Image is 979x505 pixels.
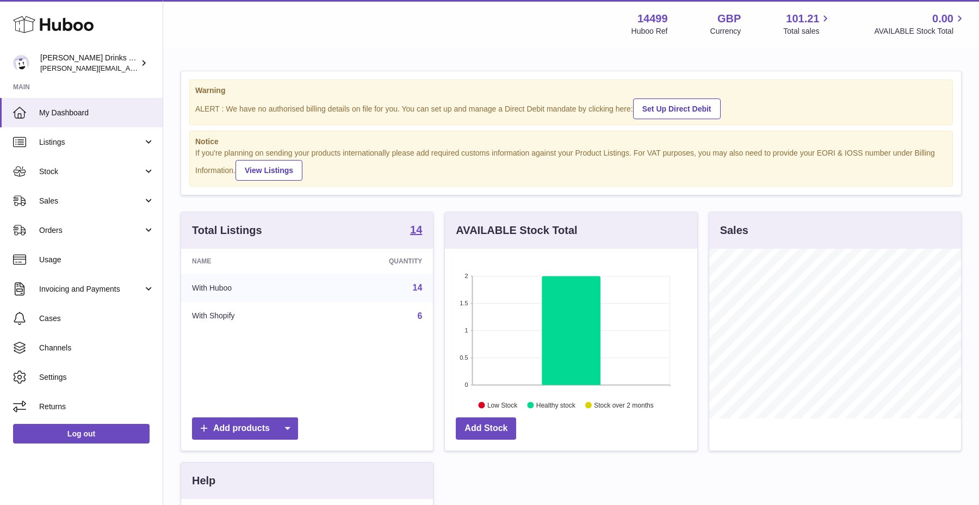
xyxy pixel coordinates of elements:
text: 0 [465,381,468,388]
span: [PERSON_NAME][EMAIL_ADDRESS][DOMAIN_NAME] [40,64,218,72]
span: 0.00 [932,11,953,26]
span: 101.21 [786,11,819,26]
span: Total sales [783,26,832,36]
strong: 14 [410,224,422,235]
a: Log out [13,424,150,444]
td: With Shopify [181,302,317,330]
strong: 14499 [637,11,668,26]
a: View Listings [236,160,302,181]
span: Stock [39,167,143,177]
div: Huboo Ref [631,26,668,36]
span: Usage [39,255,154,265]
text: Low Stock [487,402,518,409]
th: Quantity [317,249,433,274]
strong: GBP [717,11,741,26]
td: With Huboo [181,274,317,302]
span: AVAILABLE Stock Total [874,26,966,36]
span: Sales [39,196,143,206]
h3: Help [192,473,215,488]
text: Stock over 2 months [594,402,654,409]
span: Returns [39,402,154,412]
span: Listings [39,137,143,147]
div: [PERSON_NAME] Drinks LTD (t/a Zooz) [40,53,138,73]
strong: Notice [195,137,947,147]
span: My Dashboard [39,108,154,118]
text: 2 [465,273,468,279]
div: Currency [710,26,741,36]
span: Settings [39,372,154,383]
span: Channels [39,343,154,353]
span: Invoicing and Payments [39,284,143,294]
text: 1 [465,327,468,334]
a: 101.21 Total sales [783,11,832,36]
th: Name [181,249,317,274]
span: Cases [39,313,154,324]
h3: AVAILABLE Stock Total [456,223,577,238]
a: Add Stock [456,417,516,440]
a: 0.00 AVAILABLE Stock Total [874,11,966,36]
strong: Warning [195,85,947,96]
text: Healthy stock [536,402,576,409]
img: daniel@zoosdrinks.com [13,55,29,71]
a: Set Up Direct Debit [633,98,721,119]
a: Add products [192,417,298,440]
h3: Total Listings [192,223,262,238]
a: 14 [410,224,422,237]
span: Orders [39,225,143,236]
text: 0.5 [460,354,468,361]
h3: Sales [720,223,748,238]
div: ALERT : We have no authorised billing details on file for you. You can set up and manage a Direct... [195,97,947,119]
a: 6 [417,311,422,321]
text: 1.5 [460,300,468,306]
div: If you're planning on sending your products internationally please add required customs informati... [195,148,947,181]
a: 14 [413,283,423,292]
